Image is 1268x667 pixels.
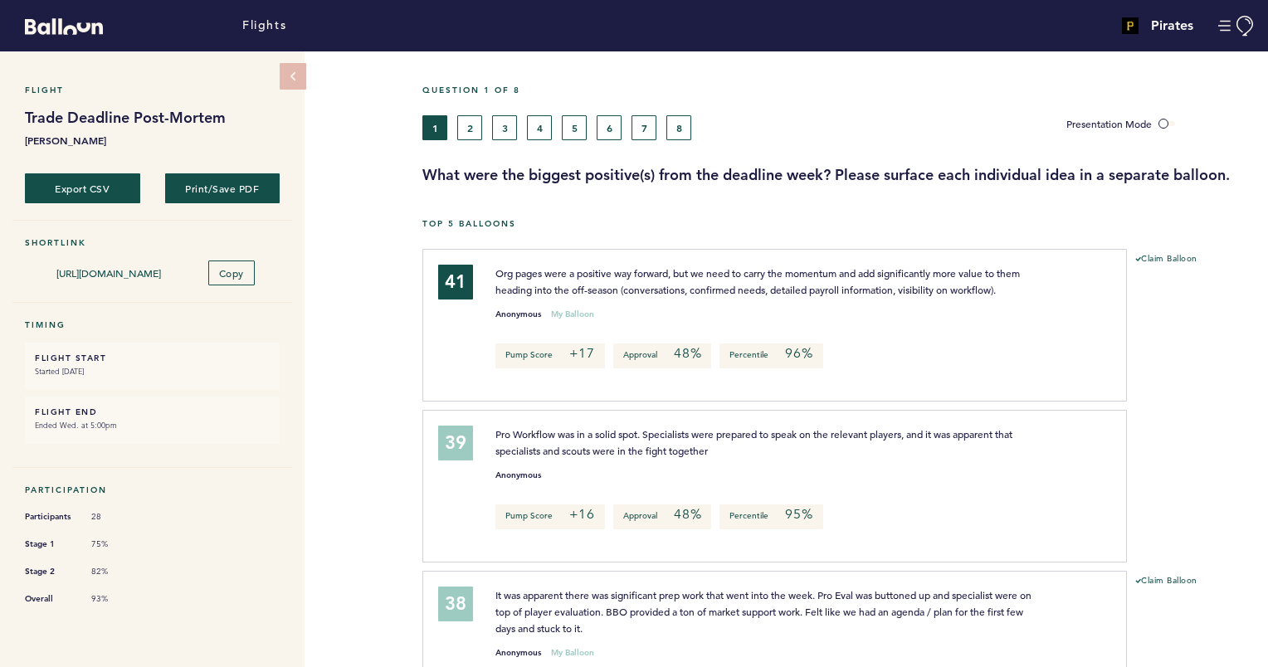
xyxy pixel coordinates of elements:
p: Pump Score [495,343,605,368]
p: Percentile [719,343,822,368]
h4: Pirates [1151,16,1193,36]
button: Claim Balloon [1135,575,1197,588]
a: Balloon [12,17,103,34]
small: Ended Wed. at 5:00pm [35,417,270,434]
button: 8 [666,115,691,140]
p: Percentile [719,504,822,529]
span: Stage 2 [25,563,75,580]
button: 1 [422,115,447,140]
a: Flights [242,17,286,35]
span: 75% [91,538,141,550]
span: 93% [91,593,141,605]
button: 2 [457,115,482,140]
b: [PERSON_NAME] [25,132,280,148]
span: It was apparent there was significant prep work that went into the week. Pro Eval was buttoned up... [495,588,1034,635]
button: Claim Balloon [1135,253,1197,266]
div: 41 [438,265,473,299]
span: Presentation Mode [1066,117,1152,130]
em: 96% [785,345,812,362]
button: Copy [208,260,255,285]
h5: Participation [25,484,280,495]
h5: Question 1 of 8 [422,85,1256,95]
small: Anonymous [495,310,541,319]
h1: Trade Deadline Post-Mortem [25,108,280,128]
button: Export CSV [25,173,140,203]
button: Manage Account [1218,16,1256,37]
small: Started [DATE] [35,363,270,380]
span: Stage 1 [25,536,75,553]
h6: FLIGHT END [35,407,270,417]
small: Anonymous [495,471,541,480]
button: Print/Save PDF [165,173,280,203]
em: +16 [569,506,595,523]
em: +17 [569,345,595,362]
svg: Balloon [25,18,103,35]
em: 95% [785,506,812,523]
button: 3 [492,115,517,140]
span: Pro Workflow was in a solid spot. Specialists were prepared to speak on the relevant players, and... [495,427,1015,457]
em: 48% [674,345,701,362]
p: Pump Score [495,504,605,529]
h5: Timing [25,319,280,330]
button: 7 [632,115,656,140]
small: My Balloon [551,310,594,319]
span: 82% [91,566,141,577]
button: 4 [527,115,552,140]
em: 48% [674,506,701,523]
h5: Top 5 Balloons [422,218,1256,229]
button: 5 [562,115,587,140]
small: My Balloon [551,649,594,657]
button: 6 [597,115,622,140]
span: Participants [25,509,75,525]
span: Copy [219,266,244,280]
small: Anonymous [495,649,541,657]
h3: What were the biggest positive(s) from the deadline week? Please surface each individual idea in ... [422,165,1256,185]
span: 28 [91,511,141,523]
h5: Shortlink [25,237,280,248]
p: Approval [613,504,711,529]
div: 39 [438,426,473,460]
span: Overall [25,591,75,607]
p: Approval [613,343,711,368]
span: Org pages were a positive way forward, but we need to carry the momentum and add significantly mo... [495,266,1022,296]
div: 38 [438,587,473,621]
h5: Flight [25,85,280,95]
h6: FLIGHT START [35,353,270,363]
